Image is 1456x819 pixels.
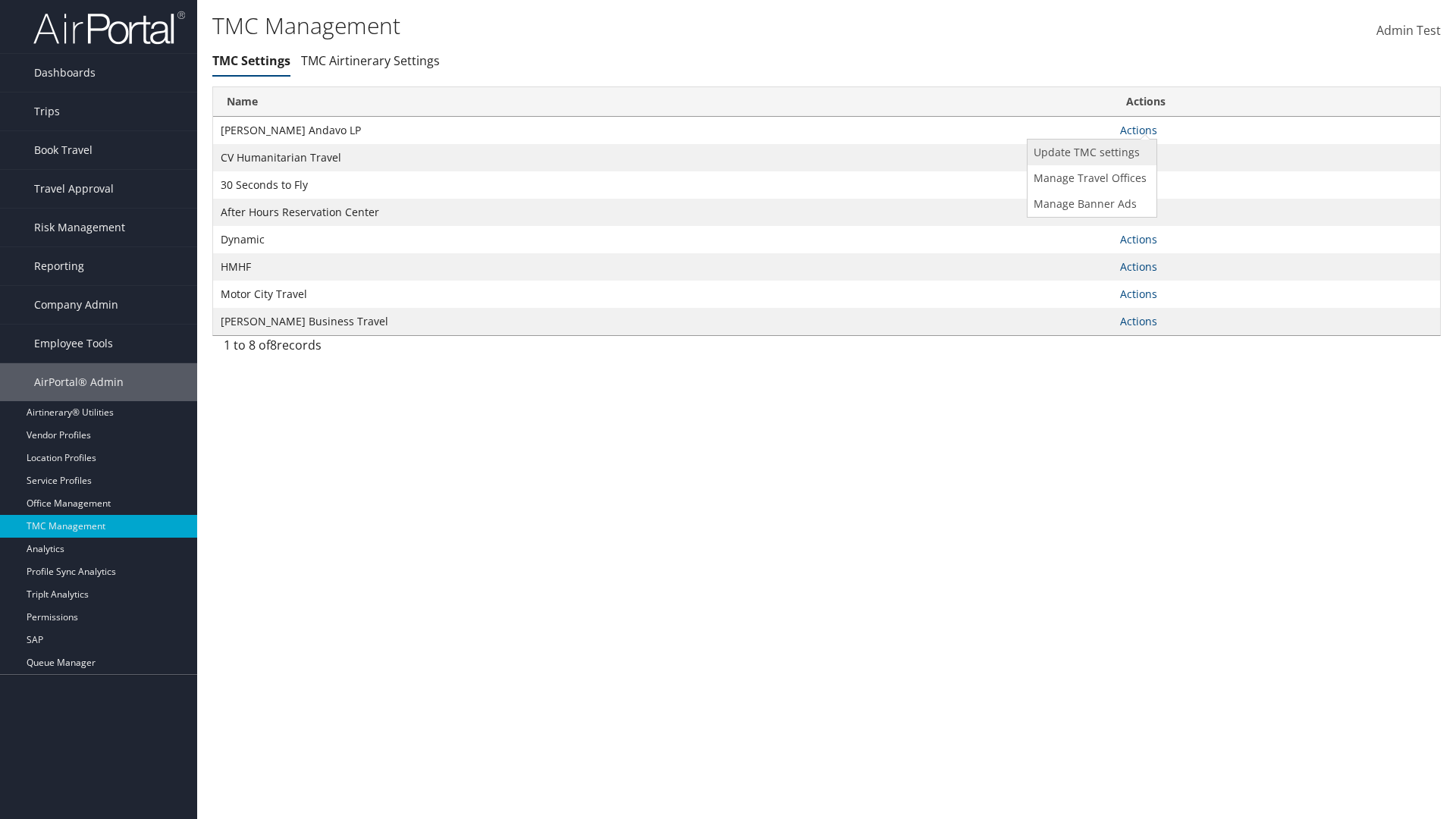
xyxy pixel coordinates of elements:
[1028,165,1153,191] a: Manage Travel Offices
[301,52,440,69] a: TMC Airtinerary Settings
[34,93,60,130] span: Trips
[34,286,118,324] span: Company Admin
[212,52,290,69] a: TMC Settings
[34,54,96,92] span: Dashboards
[212,10,1031,42] h1: TMC Management
[213,199,1112,226] td: After Hours Reservation Center
[213,117,1112,144] td: [PERSON_NAME] Andavo LP
[34,247,84,285] span: Reporting
[213,87,1112,117] th: Name: activate to sort column ascending
[224,336,508,362] div: 1 to 8 of records
[213,308,1112,335] td: [PERSON_NAME] Business Travel
[213,281,1112,308] td: Motor City Travel
[1120,259,1157,274] a: Actions
[1112,87,1440,117] th: Actions
[213,253,1112,281] td: HMHF
[1120,314,1157,328] a: Actions
[1028,191,1153,217] a: Manage Banner Ads
[1376,8,1441,55] a: Admin Test
[213,226,1112,253] td: Dynamic
[1120,287,1157,301] a: Actions
[1120,123,1157,137] a: Actions
[1120,232,1157,246] a: Actions
[33,10,185,45] img: airportal-logo.png
[213,171,1112,199] td: 30 Seconds to Fly
[34,131,93,169] span: Book Travel
[34,325,113,362] span: Employee Tools
[1028,140,1153,165] a: Update TMC settings
[34,209,125,246] span: Risk Management
[1376,22,1441,39] span: Admin Test
[270,337,277,353] span: 8
[34,363,124,401] span: AirPortal® Admin
[34,170,114,208] span: Travel Approval
[213,144,1112,171] td: CV Humanitarian Travel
